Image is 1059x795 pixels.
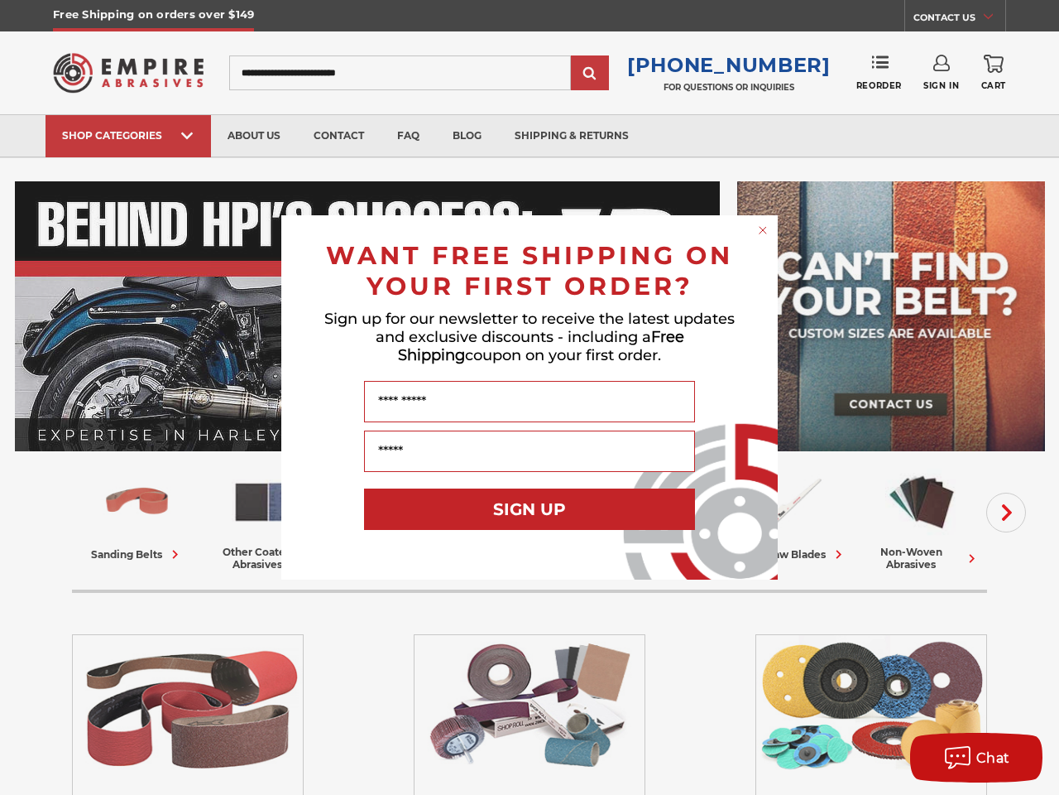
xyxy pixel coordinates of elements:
[910,733,1042,783] button: Chat
[324,310,735,364] span: Sign up for our newsletter to receive the latest updates and exclusive discounts - including a co...
[326,240,733,301] span: WANT FREE SHIPPING ON YOUR FIRST ORDER?
[398,328,684,364] span: Free Shipping
[976,750,1010,766] span: Chat
[755,222,771,238] button: Close dialog
[364,489,695,530] button: SIGN UP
